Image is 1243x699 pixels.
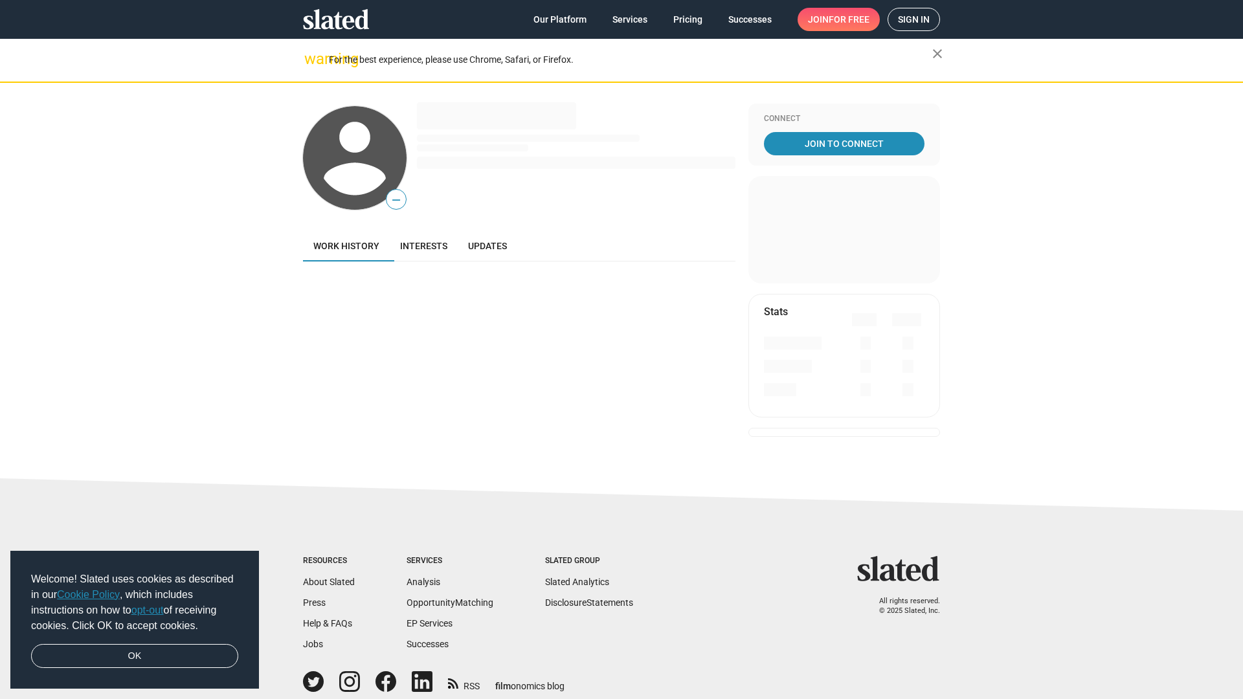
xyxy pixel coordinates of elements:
[728,8,772,31] span: Successes
[533,8,587,31] span: Our Platform
[930,46,945,61] mat-icon: close
[545,556,633,566] div: Slated Group
[523,8,597,31] a: Our Platform
[495,670,565,693] a: filmonomics blog
[458,230,517,261] a: Updates
[602,8,658,31] a: Services
[303,577,355,587] a: About Slated
[545,597,633,608] a: DisclosureStatements
[10,551,259,689] div: cookieconsent
[329,51,932,69] div: For the best experience, please use Chrome, Safari, or Firefox.
[898,8,930,30] span: Sign in
[764,114,924,124] div: Connect
[612,8,647,31] span: Services
[303,618,352,628] a: Help & FAQs
[400,241,447,251] span: Interests
[764,305,788,318] mat-card-title: Stats
[888,8,940,31] a: Sign in
[718,8,782,31] a: Successes
[808,8,869,31] span: Join
[829,8,869,31] span: for free
[407,639,449,649] a: Successes
[304,51,320,67] mat-icon: warning
[407,577,440,587] a: Analysis
[57,589,120,600] a: Cookie Policy
[798,8,880,31] a: Joinfor free
[407,597,493,608] a: OpportunityMatching
[313,241,379,251] span: Work history
[495,681,511,691] span: film
[131,605,164,616] a: opt-out
[407,618,453,628] a: EP Services
[545,577,609,587] a: Slated Analytics
[390,230,458,261] a: Interests
[468,241,507,251] span: Updates
[303,230,390,261] a: Work history
[764,132,924,155] a: Join To Connect
[673,8,702,31] span: Pricing
[767,132,922,155] span: Join To Connect
[31,571,238,634] span: Welcome! Slated uses cookies as described in our , which includes instructions on how to of recei...
[303,639,323,649] a: Jobs
[663,8,713,31] a: Pricing
[303,597,326,608] a: Press
[866,597,940,616] p: All rights reserved. © 2025 Slated, Inc.
[303,556,355,566] div: Resources
[386,192,406,208] span: —
[31,644,238,669] a: dismiss cookie message
[407,556,493,566] div: Services
[448,672,480,693] a: RSS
